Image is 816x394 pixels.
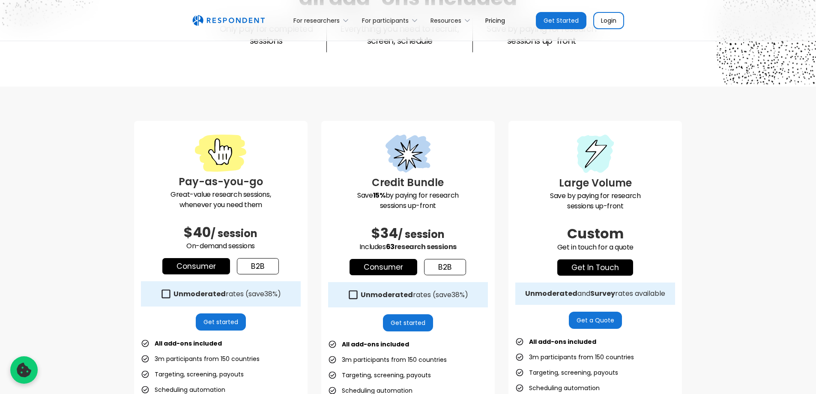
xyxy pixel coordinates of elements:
span: 38% [451,290,465,300]
h3: Pay-as-you-go [141,174,301,189]
span: / session [211,226,257,241]
strong: All add-ons included [529,337,596,346]
a: Consumer [350,259,417,275]
p: Save by paying for research sessions up-front [515,191,675,211]
div: For participants [357,10,425,30]
span: $40 [184,223,211,242]
div: rates (save ) [361,291,468,299]
span: $34 [371,223,398,243]
strong: Unmoderated [525,289,577,298]
span: research sessions [395,242,457,252]
li: Targeting, screening, payouts [141,368,244,380]
span: 63 [386,242,395,252]
strong: Unmoderated [173,289,226,299]
strong: All add-ons included [155,339,222,348]
a: Get Started [536,12,586,29]
div: For participants [362,16,409,25]
span: / session [398,227,445,241]
p: Includes [328,242,488,252]
div: Resources [430,16,461,25]
div: and rates available [525,289,665,298]
a: get in touch [557,259,633,276]
a: Login [593,12,624,29]
li: Scheduling automation [515,382,600,394]
a: Get started [196,313,246,331]
p: Great-value research sessions, whenever you need them [141,189,301,210]
a: Get started [383,314,433,331]
img: Untitled UI logotext [192,15,265,26]
li: 3m participants from 150 countries [141,353,260,365]
p: On-demand sessions [141,241,301,251]
a: home [192,15,265,26]
li: 3m participants from 150 countries [328,354,447,366]
div: For researchers [293,16,340,25]
h3: Large Volume [515,175,675,191]
strong: Survey [590,289,615,298]
div: rates (save ) [173,290,281,298]
strong: 15% [373,190,386,200]
li: 3m participants from 150 countries [515,351,634,363]
li: Targeting, screening, payouts [515,367,618,379]
span: 38% [264,289,278,299]
strong: Unmoderated [361,290,413,300]
a: Get a Quote [569,312,622,329]
strong: All add-ons included [342,340,409,349]
a: b2b [424,259,466,275]
h3: Credit Bundle [328,175,488,190]
li: Targeting, screening, payouts [328,369,431,381]
a: Consumer [162,258,230,274]
a: b2b [237,258,279,274]
div: Resources [426,10,478,30]
p: Get in touch for a quote [515,242,675,253]
p: Save by paying for research sessions up-front [328,190,488,211]
div: For researchers [289,10,357,30]
a: Pricing [478,10,512,30]
span: Custom [567,224,624,243]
